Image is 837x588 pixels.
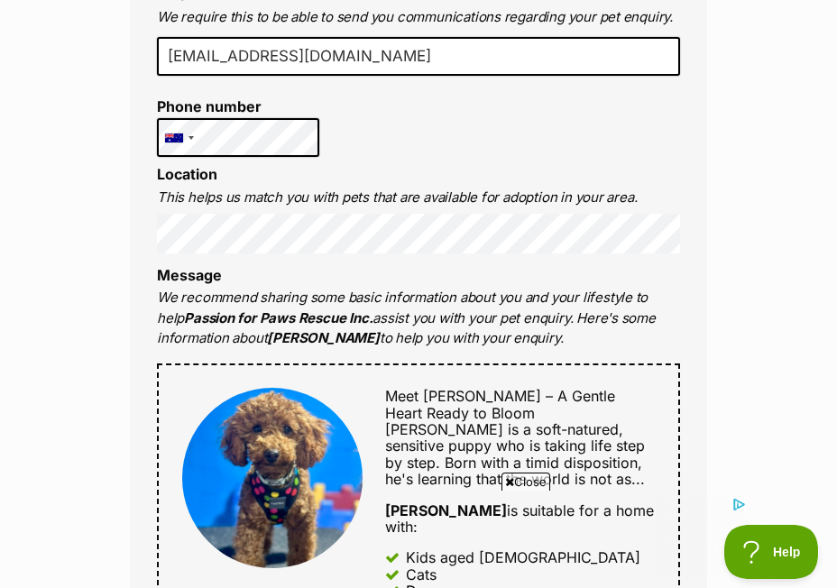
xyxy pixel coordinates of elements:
label: Message [157,266,222,284]
strong: Passion for Paws Rescue Inc. [184,309,373,326]
label: Location [157,165,217,183]
span: Close [501,473,550,491]
span: Meet [PERSON_NAME] – A Gentle Heart Ready to Bloom [385,387,615,421]
label: Phone number [157,98,319,115]
p: We require this to be able to send you communications regarding your pet enquiry. [157,7,680,28]
img: Rhett [182,388,363,568]
p: We recommend sharing some basic information about you and your lifestyle to help assist you with ... [157,288,680,349]
div: Australia: +61 [158,119,199,157]
span: [PERSON_NAME] is a soft-natured, sensitive puppy who is taking life step by step. Born with a tim... [385,420,645,488]
iframe: Advertisement [90,498,747,579]
p: This helps us match you with pets that are available for adoption in your area. [157,188,680,208]
iframe: Help Scout Beacon - Open [724,525,819,579]
strong: [PERSON_NAME] [267,329,379,346]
